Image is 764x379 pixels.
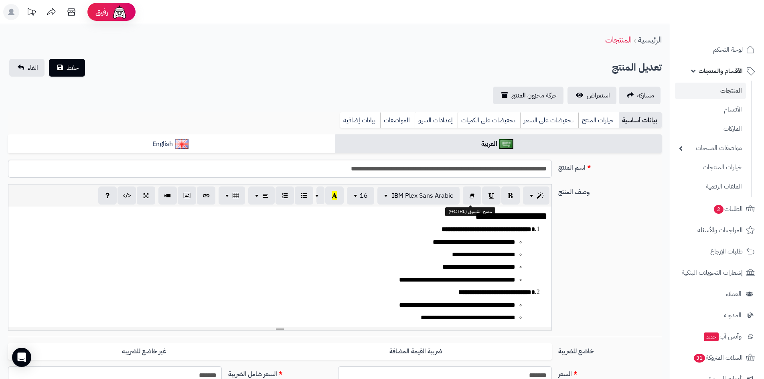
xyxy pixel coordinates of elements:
[724,310,742,321] span: المدونة
[675,221,759,240] a: المراجعات والأسئلة
[111,4,128,20] img: ai-face.png
[555,160,665,172] label: اسم المنتج
[619,87,661,104] a: مشاركه
[675,242,759,261] a: طلبات الإرجاع
[675,101,746,118] a: الأقسام
[675,284,759,304] a: العملاء
[675,348,759,367] a: السلات المتروكة31
[415,112,458,128] a: إعدادات السيو
[682,267,743,278] span: إشعارات التحويلات البنكية
[9,59,45,77] a: الغاء
[693,352,743,363] span: السلات المتروكة
[704,332,719,341] span: جديد
[699,65,743,77] span: الأقسام والمنتجات
[710,246,743,257] span: طلبات الإرجاع
[499,139,513,149] img: العربية
[8,343,280,360] label: غير خاضع للضريبه
[511,91,557,100] span: حركة مخزون المنتج
[377,187,460,205] button: IBM Plex Sans Arabic
[703,331,742,342] span: وآتس آب
[340,112,380,128] a: بيانات إضافية
[726,288,742,300] span: العملاء
[675,327,759,346] a: وآتس آبجديد
[675,83,746,99] a: المنتجات
[21,4,41,22] a: تحديثات المنصة
[380,112,415,128] a: المواصفات
[713,44,743,55] span: لوحة التحكم
[675,120,746,138] a: الماركات
[225,366,335,379] label: السعر شامل الضريبة
[567,87,616,104] a: استعراض
[675,306,759,325] a: المدونة
[694,354,705,363] span: 31
[714,205,723,214] span: 2
[675,178,746,195] a: الملفات الرقمية
[347,187,374,205] button: 16
[555,366,665,379] label: السعر
[675,40,759,59] a: لوحة التحكم
[587,91,610,100] span: استعراض
[280,343,552,360] label: ضريبة القيمة المضافة
[675,140,746,157] a: مواصفات المنتجات
[335,134,662,154] a: العربية
[555,184,665,197] label: وصف المنتج
[612,59,662,76] h2: تعديل المنتج
[49,59,85,77] button: حفظ
[675,159,746,176] a: خيارات المنتجات
[697,225,743,236] span: المراجعات والأسئلة
[28,63,38,73] span: الغاء
[95,7,108,17] span: رفيق
[67,63,79,73] span: حفظ
[675,263,759,282] a: إشعارات التحويلات البنكية
[555,343,665,356] label: خاضع للضريبة
[392,191,453,201] span: IBM Plex Sans Arabic
[175,139,189,149] img: English
[637,91,654,100] span: مشاركه
[360,191,368,201] span: 16
[675,199,759,219] a: الطلبات2
[638,34,662,46] a: الرئيسية
[520,112,578,128] a: تخفيضات على السعر
[493,87,563,104] a: حركة مخزون المنتج
[578,112,619,128] a: خيارات المنتج
[713,203,743,215] span: الطلبات
[12,348,31,367] div: Open Intercom Messenger
[619,112,662,128] a: بيانات أساسية
[458,112,520,128] a: تخفيضات على الكميات
[8,134,335,154] a: English
[445,207,495,216] div: مسح التنسيق (CTRL+\)
[605,34,632,46] a: المنتجات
